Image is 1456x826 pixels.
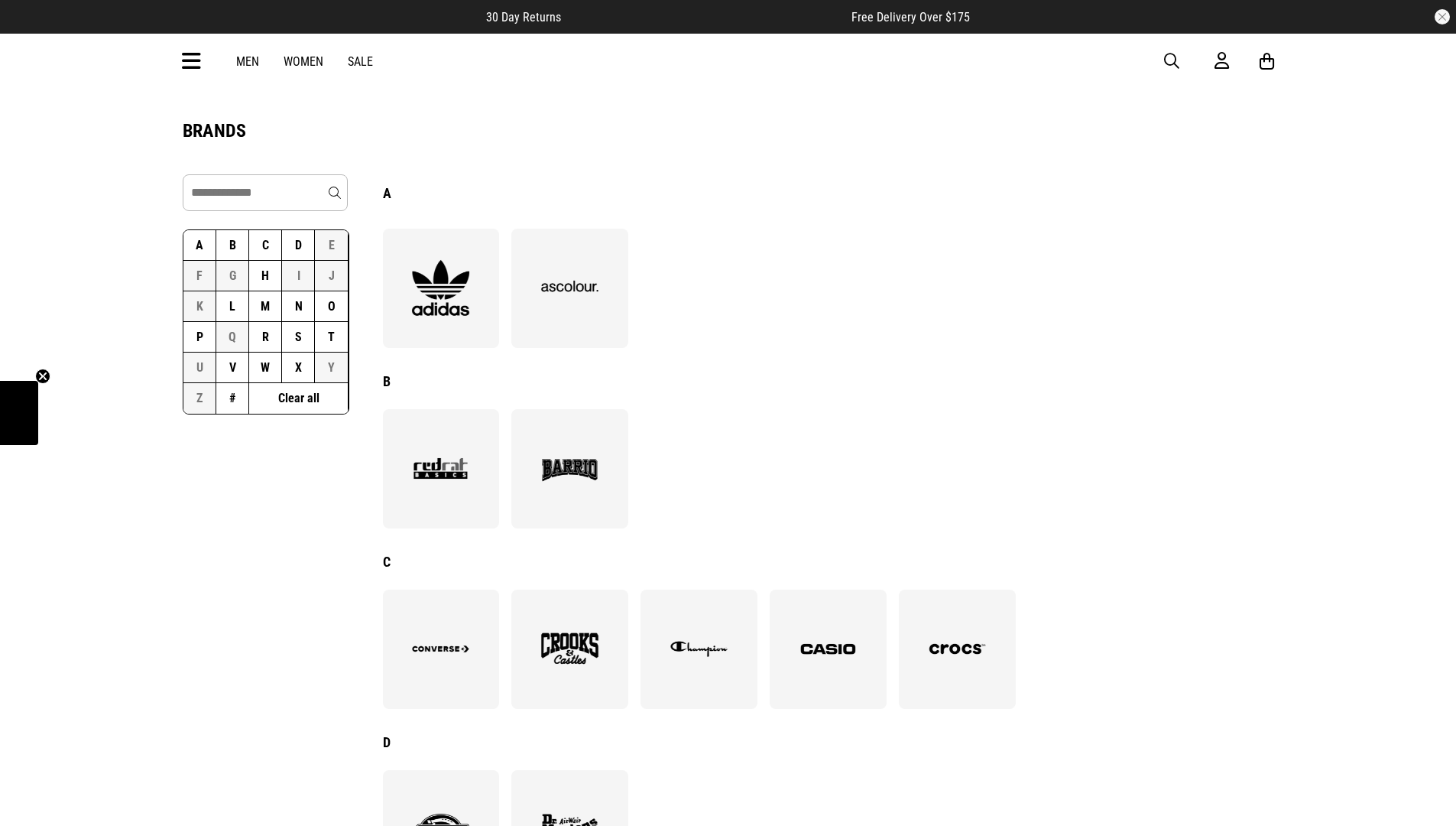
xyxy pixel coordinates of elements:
a: Champion [640,590,757,709]
img: Converse [399,620,482,678]
button: L [216,291,249,322]
a: adidas [383,229,500,348]
div: C [383,528,1274,590]
a: AS Colour [511,229,628,348]
iframe: Customer reviews powered by Trustpilot [592,9,821,24]
a: Crooks & Castles [511,590,628,709]
button: A [183,230,216,261]
button: W [249,353,282,383]
button: G [216,261,249,291]
button: T [315,322,348,353]
button: Clear all [249,383,349,414]
button: I [282,261,315,291]
img: Crocs [916,620,999,678]
span: 30 Day Returns [486,10,561,24]
button: Z [183,383,216,414]
img: Barrio [528,440,611,497]
a: Men [236,54,259,69]
a: Women [284,54,323,69]
a: Casio [770,590,887,709]
span: Free Delivery Over $175 [851,10,970,24]
button: M [249,291,282,322]
button: E [315,230,348,261]
button: J [315,261,348,291]
img: adidas [399,259,482,317]
a: Basics by Red Rat [383,409,500,528]
button: P [183,322,216,353]
button: C [249,230,282,261]
a: Converse [383,590,500,709]
a: Sale [348,54,373,69]
img: AS Colour [528,259,611,317]
div: B [383,348,1274,409]
button: Y [315,353,348,383]
a: Barrio [511,409,628,528]
button: R [249,322,282,353]
button: H [249,261,282,291]
img: Redrat logo [679,50,780,73]
button: U [183,353,216,383]
button: S [282,322,315,353]
a: Crocs [899,590,1016,709]
button: # [216,383,249,414]
button: N [282,291,315,322]
button: K [183,291,216,322]
div: D [383,709,1274,770]
button: F [183,261,216,291]
button: V [216,353,249,383]
button: Q [216,322,249,353]
button: Close teaser [35,369,50,384]
button: X [282,353,315,383]
div: A [383,174,1274,229]
img: Champion [657,620,741,678]
img: Casio [786,620,870,678]
h1: BRANDS [183,119,1274,144]
button: D [282,230,315,261]
img: Crooks & Castles [528,620,611,678]
button: O [315,291,348,322]
img: Basics by Red Rat [399,440,482,497]
button: B [216,230,249,261]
